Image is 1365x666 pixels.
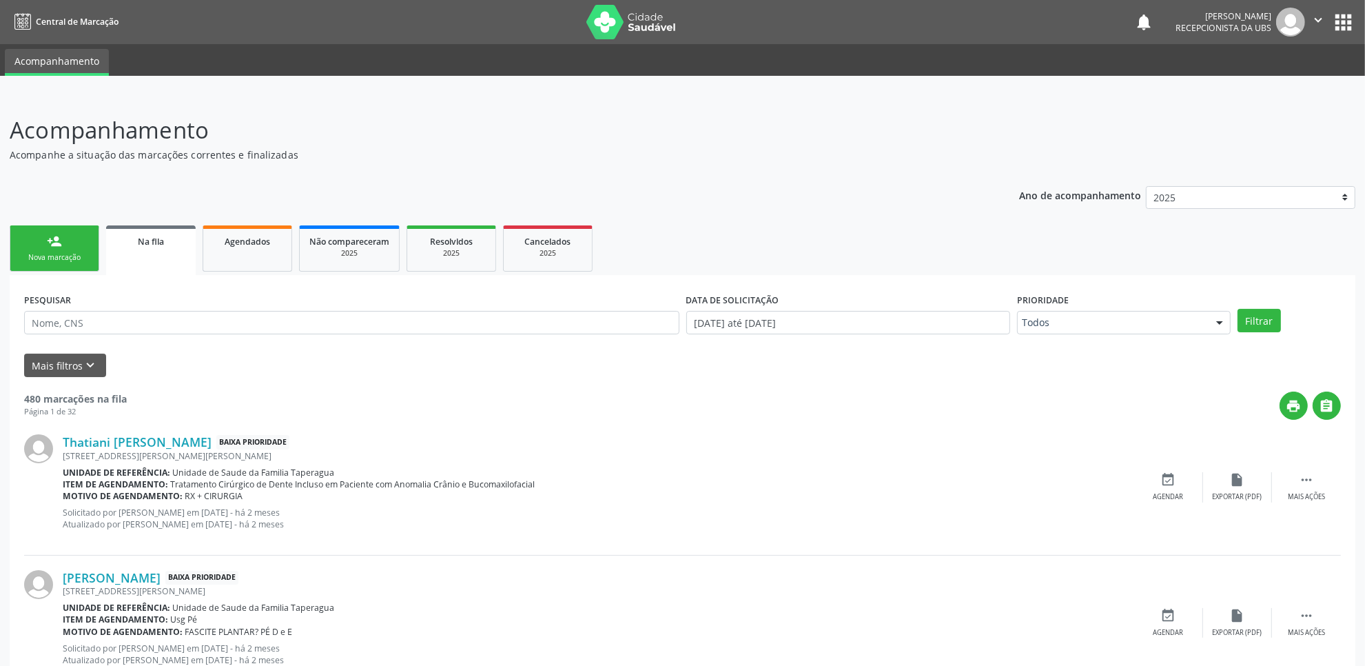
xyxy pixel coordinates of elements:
[47,234,62,249] div: person_add
[36,16,119,28] span: Central de Marcação
[1238,309,1281,332] button: Filtrar
[1017,290,1069,311] label: Prioridade
[1176,22,1271,34] span: Recepcionista da UBS
[1276,8,1305,37] img: img
[10,113,952,148] p: Acompanhamento
[63,434,212,450] a: Thatiani [PERSON_NAME]
[1161,608,1176,623] i: event_available
[20,252,89,263] div: Nova marcação
[171,614,198,625] span: Usg Pé
[185,490,243,502] span: RX + CIRURGIA
[1161,472,1176,487] i: event_available
[309,248,389,259] div: 2025
[63,507,1134,530] p: Solicitado por [PERSON_NAME] em [DATE] - há 2 meses Atualizado por [PERSON_NAME] em [DATE] - há 2...
[63,643,1134,666] p: Solicitado por [PERSON_NAME] em [DATE] - há 2 meses Atualizado por [PERSON_NAME] em [DATE] - há 2...
[171,478,535,490] span: Tratamento Cirúrgico de Dente Incluso em Paciente com Anomalia Crânio e Bucomaxilofacial
[10,10,119,33] a: Central de Marcação
[1153,492,1184,502] div: Agendar
[225,236,270,248] span: Agendados
[686,290,779,311] label: DATA DE SOLICITAÇÃO
[173,602,335,614] span: Unidade de Saude da Familia Taperagua
[1153,628,1184,638] div: Agendar
[1019,186,1141,203] p: Ano de acompanhamento
[63,602,170,614] b: Unidade de referência:
[216,435,289,450] span: Baixa Prioridade
[24,354,106,378] button: Mais filtroskeyboard_arrow_down
[1213,492,1262,502] div: Exportar (PDF)
[1305,8,1331,37] button: 
[165,571,238,585] span: Baixa Prioridade
[1022,316,1202,330] span: Todos
[24,434,53,463] img: img
[24,392,127,405] strong: 480 marcações na fila
[24,406,127,418] div: Página 1 de 32
[1280,392,1308,420] button: print
[63,467,170,478] b: Unidade de referência:
[138,236,164,248] span: Na fila
[1313,392,1341,420] button: 
[513,248,582,259] div: 2025
[1331,10,1355,34] button: apps
[1213,628,1262,638] div: Exportar (PDF)
[10,148,952,162] p: Acompanhe a situação das marcações correntes e finalizadas
[63,626,183,638] b: Motivo de agendamento:
[83,358,99,373] i: keyboard_arrow_down
[1134,12,1153,32] button: notifications
[309,236,389,248] span: Não compareceram
[417,248,486,259] div: 2025
[24,311,679,334] input: Nome, CNS
[63,478,168,490] b: Item de agendamento:
[63,585,1134,597] div: [STREET_ADDRESS][PERSON_NAME]
[1230,608,1245,623] i: insert_drive_file
[1288,628,1325,638] div: Mais ações
[1311,12,1326,28] i: 
[185,626,293,638] span: FASCITE PLANTAR? PÉ D e E
[686,311,1010,334] input: Selecione um intervalo
[173,467,335,478] span: Unidade de Saude da Familia Taperagua
[24,290,71,311] label: PESQUISAR
[1288,492,1325,502] div: Mais ações
[1176,10,1271,22] div: [PERSON_NAME]
[63,450,1134,462] div: [STREET_ADDRESS][PERSON_NAME][PERSON_NAME]
[1320,398,1335,414] i: 
[1286,398,1302,414] i: print
[63,614,168,625] b: Item de agendamento:
[63,490,183,502] b: Motivo de agendamento:
[1230,472,1245,487] i: insert_drive_file
[24,570,53,599] img: img
[63,570,161,585] a: [PERSON_NAME]
[525,236,571,248] span: Cancelados
[1299,608,1314,623] i: 
[5,49,109,76] a: Acompanhamento
[430,236,473,248] span: Resolvidos
[1299,472,1314,487] i: 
